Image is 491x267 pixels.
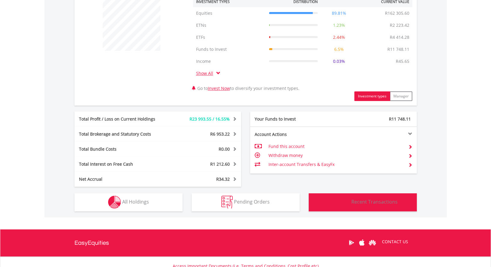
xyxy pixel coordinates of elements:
td: 89.81% [321,7,357,19]
img: pending_instructions-wht.png [221,196,233,209]
img: holdings-wht.png [108,196,121,209]
a: Huawei [367,233,378,252]
a: Google Play [346,233,357,252]
td: 6.5% [321,43,357,55]
td: 2.44% [321,31,357,43]
a: Show All [196,70,216,76]
td: R11 748.11 [384,43,412,55]
td: Funds to Invest [193,43,266,55]
span: R6 953.22 [210,131,230,137]
span: All Holdings [122,198,149,205]
button: All Holdings [74,193,183,211]
div: Your Funds to Invest [250,116,334,122]
a: Invest Now [208,85,230,91]
td: 1.23% [321,19,357,31]
span: R11 748.11 [389,116,411,122]
div: Total Interest on Free Cash [74,161,172,167]
span: R23 993.55 / 16.55% [189,116,230,122]
td: R2 223.42 [387,19,412,31]
span: Recent Transactions [351,198,398,205]
td: Equities [193,7,266,19]
a: Apple [357,233,367,252]
button: Manager [390,91,412,101]
td: R4 414.28 [387,31,412,43]
td: Withdraw money [268,151,403,160]
button: Pending Orders [192,193,300,211]
a: EasyEquities [74,229,109,256]
div: Total Brokerage and Statutory Costs [74,131,172,137]
a: CONTACT US [378,233,412,250]
div: Total Profit / Loss on Current Holdings [74,116,172,122]
button: Recent Transactions [309,193,417,211]
td: Fund this account [268,142,403,151]
div: Net Accrual [74,176,172,182]
td: R162 305.60 [382,7,412,19]
td: Inter-account Transfers & EasyFx [268,160,403,169]
img: transactions-zar-wht.png [328,196,350,209]
td: R45.65 [393,55,412,67]
td: Income [193,55,266,67]
span: R1 212.60 [210,161,230,167]
td: ETFs [193,31,266,43]
td: ETNs [193,19,266,31]
span: R34.32 [216,176,230,182]
td: 0.03% [321,55,357,67]
span: R0.00 [219,146,230,152]
div: Account Actions [250,131,334,137]
div: Total Bundle Costs [74,146,172,152]
button: Investment types [354,91,390,101]
span: Pending Orders [234,198,270,205]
